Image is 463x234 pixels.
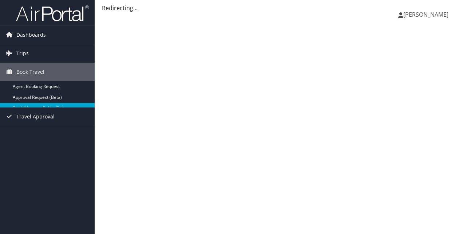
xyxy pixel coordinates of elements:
[398,4,456,25] a: [PERSON_NAME]
[16,5,89,22] img: airportal-logo.png
[16,63,44,81] span: Book Travel
[16,44,29,62] span: Trips
[16,26,46,44] span: Dashboards
[16,108,55,126] span: Travel Approval
[102,4,456,12] div: Redirecting...
[403,11,448,19] span: [PERSON_NAME]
